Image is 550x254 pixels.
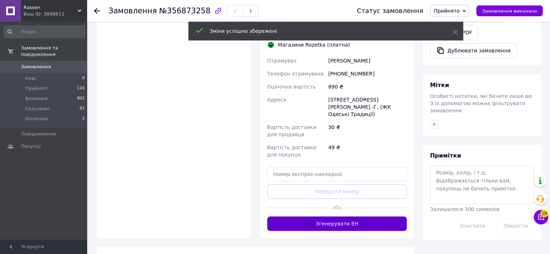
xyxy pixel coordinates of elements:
span: Залишилося 300 символів [430,206,499,212]
button: Чат з покупцем19 [534,210,548,224]
div: 890 ₴ [327,80,408,93]
span: Покупці [21,143,40,150]
span: Оплачені [25,116,48,122]
span: Отримувач [267,58,297,64]
div: [STREET_ADDRESS][PERSON_NAME] -Г, (ЖК Одеські Традиції) [327,93,408,121]
span: Оціночна вартість [267,84,316,90]
span: Нові [25,75,36,82]
span: Виконані [25,95,48,102]
span: Повідомлення [21,131,56,137]
span: Вартість доставки для продавця [267,124,316,137]
span: Прийняті [25,85,48,92]
span: Примітки [430,152,461,159]
span: Замовлення [108,7,157,15]
span: Скасовані [25,106,50,112]
input: Номер експрес-накладної [267,167,407,181]
span: 2 [82,116,85,122]
div: [PERSON_NAME] [327,54,408,67]
div: Магазини Rozetka (платна) [276,41,352,48]
div: 30 ₴ [327,121,408,141]
span: Вартість доставки для покупця [267,145,316,158]
div: Статус замовлення [357,7,423,14]
span: Замовлення та повідомлення [21,45,87,58]
span: або [330,204,344,211]
span: Адреса [267,97,286,103]
span: 801 [77,95,85,102]
span: Замовлення [21,64,51,70]
div: Ваш ID: 3898611 [24,11,87,17]
span: Мітки [430,82,449,89]
div: [PHONE_NUMBER] [327,67,408,80]
span: 91 [80,106,85,112]
input: Пошук [4,25,85,38]
span: Rassen [24,4,78,11]
button: Згенерувати ЕН [267,216,407,231]
span: 0 [82,75,85,82]
span: Прийнято [434,8,460,14]
span: Телефон отримувача [267,71,324,77]
span: Замовлення виконано [482,8,537,14]
span: №356873258 [159,7,210,15]
div: 49 ₴ [327,141,408,161]
span: 19 [540,210,548,217]
button: Замовлення виконано [476,5,543,16]
div: Повернутися назад [94,7,100,14]
span: Особисті нотатки, які бачите лише ви. З їх допомогою можна фільтрувати замовлення [430,93,533,113]
button: Дублювати замовлення [430,43,517,58]
div: Зміни успішно збережені [210,27,435,35]
span: 116 [77,85,85,92]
